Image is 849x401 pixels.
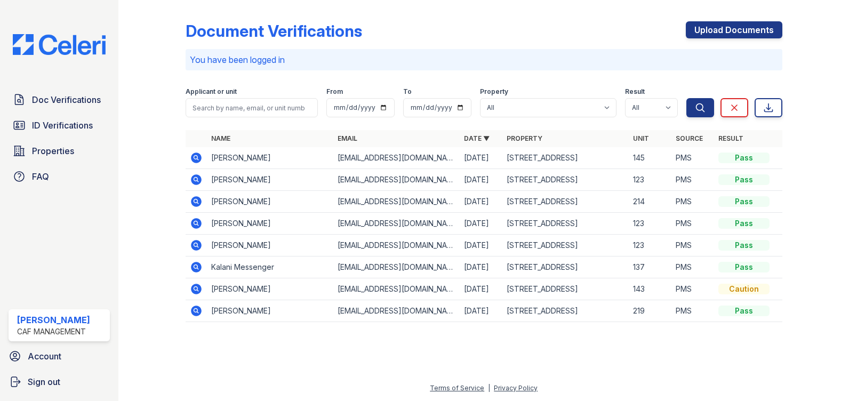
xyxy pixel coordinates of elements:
td: [EMAIL_ADDRESS][DOMAIN_NAME] [333,235,460,256]
td: [EMAIL_ADDRESS][DOMAIN_NAME] [333,256,460,278]
td: [DATE] [460,256,502,278]
td: [PERSON_NAME] [207,169,333,191]
td: 143 [629,278,671,300]
a: Account [4,346,114,367]
td: [DATE] [460,235,502,256]
p: You have been logged in [190,53,778,66]
div: Document Verifications [186,21,362,41]
td: [DATE] [460,191,502,213]
td: [EMAIL_ADDRESS][DOMAIN_NAME] [333,278,460,300]
td: [STREET_ADDRESS] [502,169,629,191]
div: Pass [718,306,770,316]
a: Privacy Policy [494,384,538,392]
a: Name [211,134,230,142]
td: [DATE] [460,213,502,235]
td: PMS [671,147,714,169]
td: [EMAIL_ADDRESS][DOMAIN_NAME] [333,300,460,322]
td: [EMAIL_ADDRESS][DOMAIN_NAME] [333,169,460,191]
td: PMS [671,278,714,300]
td: [STREET_ADDRESS] [502,235,629,256]
div: Pass [718,240,770,251]
div: Pass [718,262,770,272]
span: ID Verifications [32,119,93,132]
label: Applicant or unit [186,87,237,96]
td: 145 [629,147,671,169]
a: Property [507,134,542,142]
a: Upload Documents [686,21,782,38]
td: PMS [671,256,714,278]
td: [STREET_ADDRESS] [502,191,629,213]
a: Source [676,134,703,142]
div: Pass [718,196,770,207]
td: [EMAIL_ADDRESS][DOMAIN_NAME] [333,213,460,235]
td: 123 [629,235,671,256]
td: Kalani Messenger [207,256,333,278]
a: ID Verifications [9,115,110,136]
td: PMS [671,213,714,235]
img: CE_Logo_Blue-a8612792a0a2168367f1c8372b55b34899dd931a85d93a1a3d3e32e68fde9ad4.png [4,34,114,55]
a: Date ▼ [464,134,490,142]
label: Property [480,87,508,96]
td: 123 [629,169,671,191]
td: PMS [671,235,714,256]
span: FAQ [32,170,49,183]
td: [PERSON_NAME] [207,191,333,213]
a: Unit [633,134,649,142]
td: [STREET_ADDRESS] [502,213,629,235]
label: Result [625,87,645,96]
div: Pass [718,174,770,185]
td: [PERSON_NAME] [207,147,333,169]
span: Properties [32,145,74,157]
label: To [403,87,412,96]
td: [PERSON_NAME] [207,300,333,322]
td: [EMAIL_ADDRESS][DOMAIN_NAME] [333,191,460,213]
td: [STREET_ADDRESS] [502,256,629,278]
div: [PERSON_NAME] [17,314,90,326]
td: [DATE] [460,278,502,300]
span: Sign out [28,375,60,388]
a: Properties [9,140,110,162]
td: [PERSON_NAME] [207,235,333,256]
a: Sign out [4,371,114,392]
a: Result [718,134,743,142]
span: Doc Verifications [32,93,101,106]
td: PMS [671,191,714,213]
a: FAQ [9,166,110,187]
div: CAF Management [17,326,90,337]
div: Caution [718,284,770,294]
td: [DATE] [460,147,502,169]
td: 123 [629,213,671,235]
a: Doc Verifications [9,89,110,110]
td: [STREET_ADDRESS] [502,300,629,322]
td: 214 [629,191,671,213]
td: [PERSON_NAME] [207,278,333,300]
label: From [326,87,343,96]
td: 219 [629,300,671,322]
a: Terms of Service [430,384,484,392]
div: | [488,384,490,392]
td: [EMAIL_ADDRESS][DOMAIN_NAME] [333,147,460,169]
div: Pass [718,153,770,163]
input: Search by name, email, or unit number [186,98,318,117]
td: [DATE] [460,169,502,191]
td: PMS [671,169,714,191]
td: 137 [629,256,671,278]
td: [STREET_ADDRESS] [502,147,629,169]
td: [PERSON_NAME] [207,213,333,235]
span: Account [28,350,61,363]
a: Email [338,134,357,142]
div: Pass [718,218,770,229]
td: [STREET_ADDRESS] [502,278,629,300]
td: [DATE] [460,300,502,322]
td: PMS [671,300,714,322]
